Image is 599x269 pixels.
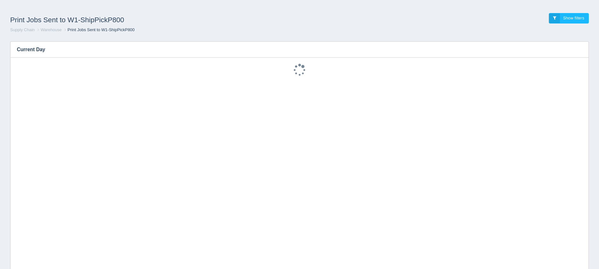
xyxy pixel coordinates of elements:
li: Print Jobs Sent to W1-ShipPickP800 [63,27,135,33]
h3: Current Day [10,42,579,58]
a: Warehouse [41,27,62,32]
a: Show filters [549,13,589,24]
h1: Print Jobs Sent to W1-ShipPickP800 [10,13,300,27]
span: Show filters [563,16,584,20]
a: Supply Chain [10,27,35,32]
